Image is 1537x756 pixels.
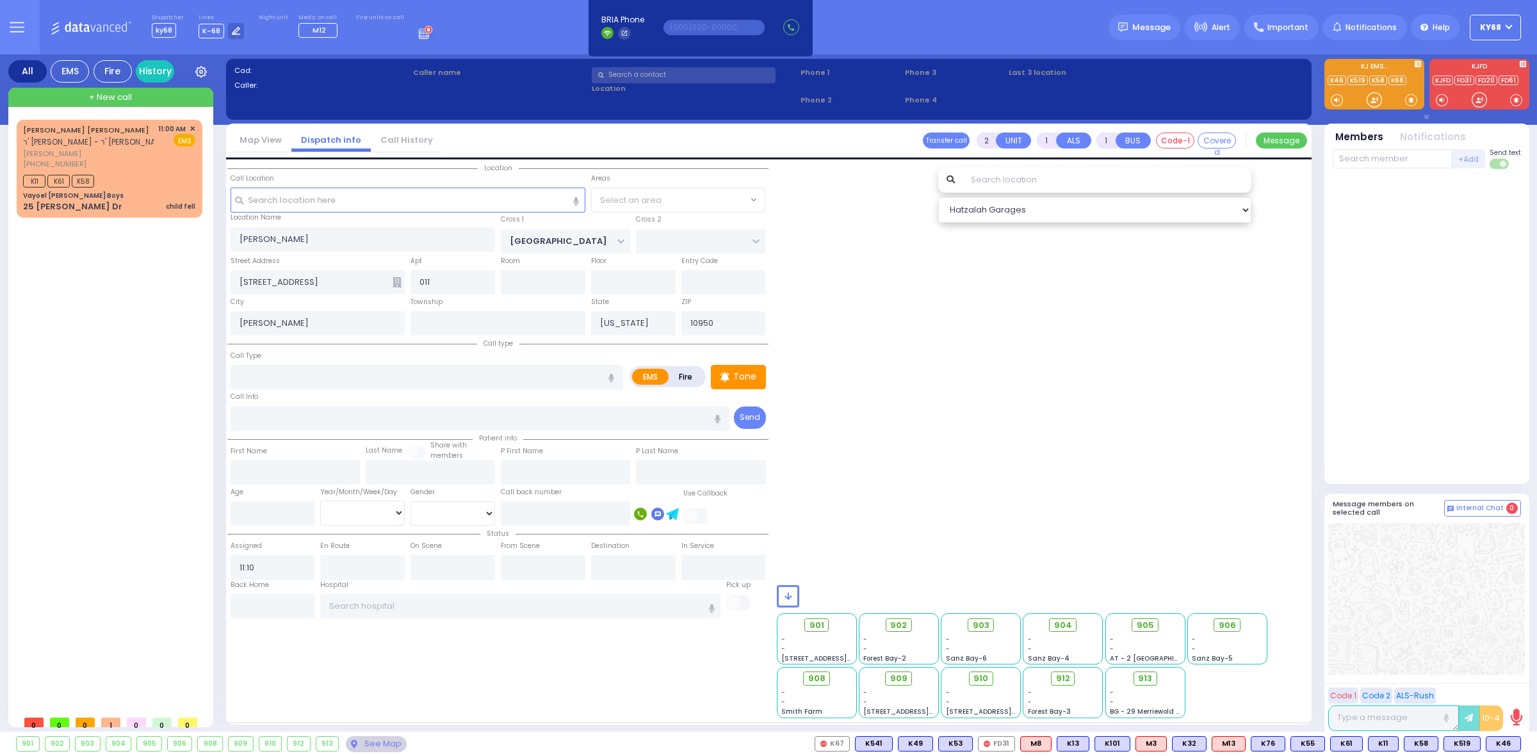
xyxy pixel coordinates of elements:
div: K55 [1290,736,1325,752]
label: En Route [320,541,350,551]
span: - [1192,634,1196,644]
input: Search a contact [592,67,776,83]
label: Apt [411,256,422,266]
input: (000)000-00000 [663,20,765,35]
button: Send [734,406,766,429]
img: red-radio-icon.svg [820,741,827,747]
label: Location Name [231,213,281,223]
label: Use Callback [683,488,728,499]
button: Transfer call [923,133,970,149]
button: Notifications [1400,130,1466,145]
span: 11:00 AM [158,124,186,134]
button: UNIT [996,133,1031,149]
span: 910 [973,672,988,685]
span: AT - 2 [GEOGRAPHIC_DATA] [1110,654,1205,663]
a: [PERSON_NAME] [PERSON_NAME] [23,125,149,135]
span: - [946,634,950,644]
span: Other building occupants [393,277,402,287]
span: 0 [50,718,69,727]
span: 0 [24,718,44,727]
span: 0 [1506,503,1518,514]
button: ky68 [1470,15,1521,40]
button: ALS [1056,133,1091,149]
span: 906 [1219,619,1236,632]
div: BLS [855,736,893,752]
div: FD31 [978,736,1015,752]
span: 1 [101,718,120,727]
input: Search location here [231,188,585,212]
label: Cad: [234,65,409,76]
img: message.svg [1118,22,1128,32]
span: members [430,451,463,460]
button: Message [1256,133,1307,149]
span: K11 [23,175,45,188]
span: - [1028,634,1032,644]
label: Cross 1 [501,214,524,225]
a: FD31 [1454,76,1474,85]
button: Code 1 [1328,688,1358,704]
span: K-68 [199,24,224,38]
h5: Message members on selected call [1333,500,1444,517]
div: BLS [938,736,973,752]
div: ALS [1212,736,1246,752]
span: - [1028,697,1032,707]
span: [PHONE_NUMBER] [23,159,86,169]
span: 0 [127,718,146,727]
div: K32 [1172,736,1207,752]
div: K11 [1368,736,1399,752]
span: K61 [47,175,70,188]
span: BG - 29 Merriewold S. [1110,707,1182,716]
label: EMS [632,369,669,385]
span: Internal Chat [1456,504,1504,513]
span: EMS [174,134,195,147]
div: M13 [1212,736,1246,752]
p: Tone [733,370,756,383]
a: K68 [1388,76,1406,85]
span: 904 [1054,619,1072,632]
div: K49 [898,736,933,752]
span: Important [1267,22,1308,33]
span: Notifications [1346,22,1397,33]
span: 912 [1056,672,1070,685]
span: - [946,697,950,707]
span: - [1110,688,1114,697]
div: 901 [17,737,39,751]
label: Turn off text [1490,157,1510,170]
div: BLS [1290,736,1325,752]
div: 910 [259,737,282,751]
div: BLS [1330,736,1363,752]
span: - [863,634,867,644]
label: Caller name [413,67,588,78]
div: 908 [198,737,222,751]
a: Dispatch info [291,134,371,146]
div: child fell [166,202,195,211]
label: Fire units on call [356,14,404,22]
label: Caller: [234,80,409,91]
button: Covered [1198,133,1236,149]
span: Select an area [600,194,662,207]
span: 901 [809,619,824,632]
span: - [863,697,867,707]
div: K61 [1330,736,1363,752]
a: K519 [1347,76,1368,85]
span: + New call [89,91,132,104]
label: Township [411,297,443,307]
label: Street Address [231,256,280,266]
label: City [231,297,244,307]
span: - [781,697,785,707]
span: 902 [890,619,907,632]
label: ZIP [681,297,691,307]
label: Dispatcher [152,14,184,22]
span: - [1110,644,1114,654]
label: Back Home [231,580,269,590]
div: EMS [51,60,89,83]
span: 0 [152,718,172,727]
span: Smith Farm [781,707,822,716]
img: red-radio-icon.svg [984,741,990,747]
button: Members [1335,130,1383,145]
label: On Scene [411,541,442,551]
button: Internal Chat 0 [1444,500,1521,517]
span: - [863,644,867,654]
label: Hospital [320,580,348,590]
label: P First Name [501,446,543,456]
